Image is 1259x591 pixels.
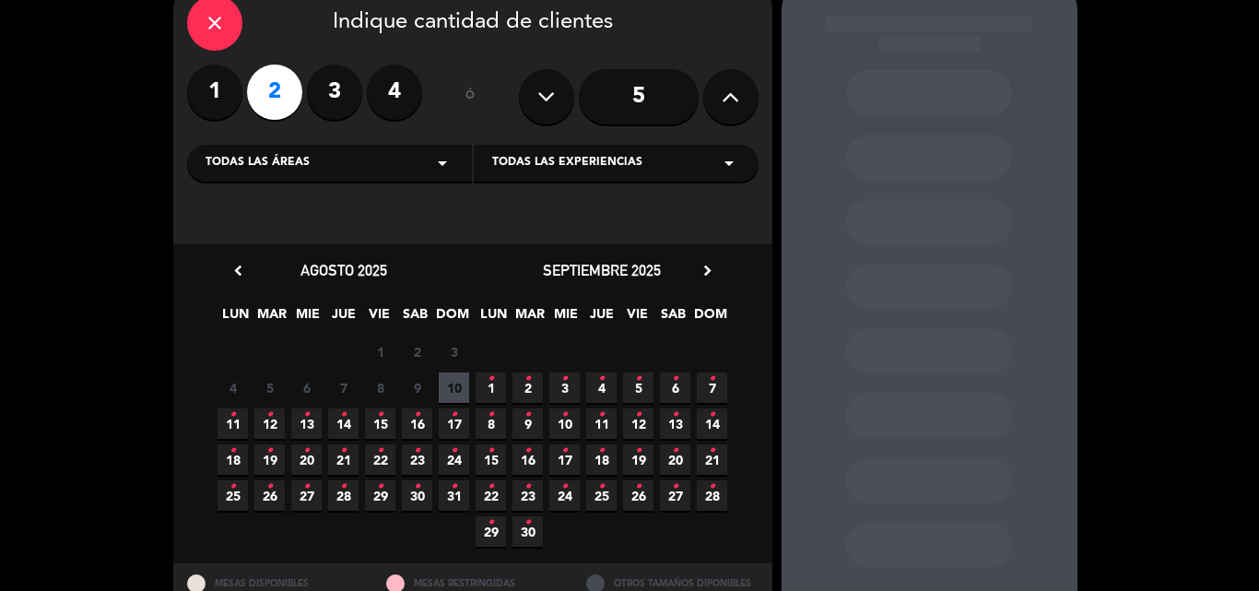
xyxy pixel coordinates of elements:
[254,480,285,511] span: 26
[514,303,545,334] span: MAR
[364,303,394,334] span: VIE
[697,444,727,475] span: 21
[229,400,236,430] i: •
[402,444,432,475] span: 23
[476,516,506,547] span: 29
[340,436,347,466] i: •
[476,444,506,475] span: 15
[635,364,641,394] i: •
[451,436,457,466] i: •
[328,480,359,511] span: 28
[204,12,226,34] i: close
[451,400,457,430] i: •
[718,152,740,174] i: arrow_drop_down
[512,444,543,475] span: 16
[672,472,678,502] i: •
[697,372,727,403] span: 7
[488,508,494,538] i: •
[291,444,322,475] span: 20
[300,261,387,279] span: agosto 2025
[561,436,568,466] i: •
[365,337,395,367] span: 1
[328,303,359,334] span: JUE
[635,436,641,466] i: •
[229,261,248,280] i: chevron_left
[598,472,605,502] i: •
[439,372,469,403] span: 10
[635,472,641,502] i: •
[266,436,273,466] i: •
[291,480,322,511] span: 27
[586,372,617,403] span: 4
[478,303,509,334] span: LUN
[598,436,605,466] i: •
[441,65,500,129] div: ó
[229,436,236,466] i: •
[377,472,383,502] i: •
[303,436,310,466] i: •
[524,472,531,502] i: •
[365,444,395,475] span: 22
[598,364,605,394] i: •
[218,444,248,475] span: 18
[635,400,641,430] i: •
[672,436,678,466] i: •
[439,480,469,511] span: 31
[220,303,251,334] span: LUN
[709,472,715,502] i: •
[694,303,724,334] span: DOM
[254,372,285,403] span: 5
[340,472,347,502] i: •
[660,444,690,475] span: 20
[488,364,494,394] i: •
[218,480,248,511] span: 25
[439,444,469,475] span: 24
[549,408,580,439] span: 10
[709,364,715,394] i: •
[623,408,653,439] span: 12
[623,480,653,511] span: 26
[414,400,420,430] i: •
[218,408,248,439] span: 11
[229,472,236,502] i: •
[291,372,322,403] span: 6
[291,408,322,439] span: 13
[340,400,347,430] i: •
[492,154,642,172] span: Todas las experiencias
[218,372,248,403] span: 4
[488,436,494,466] i: •
[512,408,543,439] span: 9
[524,400,531,430] i: •
[586,444,617,475] span: 18
[561,400,568,430] i: •
[660,480,690,511] span: 27
[303,472,310,502] i: •
[488,472,494,502] i: •
[698,261,717,280] i: chevron_right
[543,261,661,279] span: septiembre 2025
[254,444,285,475] span: 19
[697,408,727,439] span: 14
[414,436,420,466] i: •
[524,436,531,466] i: •
[439,408,469,439] span: 17
[598,400,605,430] i: •
[328,408,359,439] span: 14
[365,480,395,511] span: 29
[512,372,543,403] span: 2
[524,508,531,538] i: •
[400,303,430,334] span: SAB
[476,408,506,439] span: 8
[672,400,678,430] i: •
[402,372,432,403] span: 9
[512,516,543,547] span: 30
[303,400,310,430] i: •
[658,303,688,334] span: SAB
[436,303,466,334] span: DOM
[451,472,457,502] i: •
[187,65,242,120] label: 1
[549,480,580,511] span: 24
[402,480,432,511] span: 30
[623,444,653,475] span: 19
[672,364,678,394] i: •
